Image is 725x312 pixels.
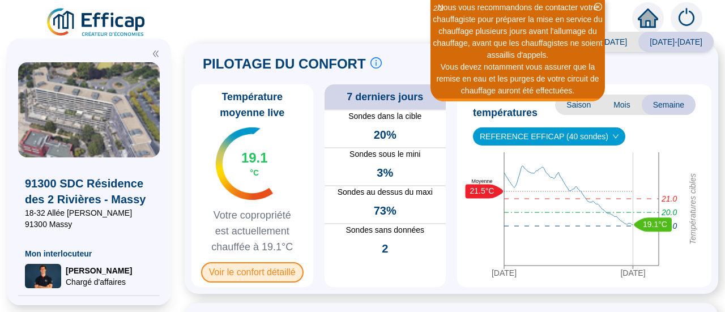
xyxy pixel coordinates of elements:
[347,89,423,105] span: 7 derniers jours
[555,95,602,115] span: Saison
[471,178,492,184] text: Moyenne
[433,4,443,12] i: 2 / 2
[620,268,645,277] tspan: [DATE]
[325,110,446,122] span: Sondes dans la cible
[201,262,304,283] span: Voir le confort détaillé
[473,89,555,121] span: Suivi des températures
[602,95,642,115] span: Mois
[374,203,396,219] span: 73%
[661,194,677,203] tspan: 21.0
[370,57,382,69] span: info-circle
[25,176,153,207] span: 91300 SDC Résidence des 2 Rivières - Massy
[432,61,603,97] div: Vous devez notamment vous assurer que la remise en eau et les purges de votre circuit de chauffag...
[374,127,396,143] span: 20%
[25,207,153,230] span: 18-32 Allée [PERSON_NAME] 91300 Massy
[216,127,273,200] img: indicateur températures
[25,248,153,259] span: Mon interlocuteur
[492,268,517,277] tspan: [DATE]
[325,224,446,236] span: Sondes sans données
[671,2,702,34] img: alerts
[594,3,602,11] span: close-circle
[196,207,309,255] span: Votre copropriété est actuellement chauffée à 19.1°C
[25,264,61,288] img: Chargé d'affaires
[377,165,393,181] span: 3%
[66,265,132,276] span: [PERSON_NAME]
[196,89,309,121] span: Température moyenne live
[642,95,696,115] span: Semaine
[470,186,494,195] text: 21.5°C
[325,186,446,198] span: Sondes au dessus du maxi
[152,50,160,58] span: double-left
[643,219,667,228] text: 19.1°C
[325,148,446,160] span: Sondes sous le mini
[241,149,268,167] span: 19.1
[688,173,697,245] tspan: Températures cibles
[250,167,259,178] span: °C
[432,2,603,61] div: Nous vous recommandons de contacter votre chauffagiste pour préparer la mise en service du chauff...
[612,133,619,140] span: down
[661,208,677,217] tspan: 20.0
[638,8,658,28] span: home
[45,7,148,39] img: efficap energie logo
[203,55,366,73] span: PILOTAGE DU CONFORT
[66,276,132,288] span: Chargé d'affaires
[382,241,388,257] span: 2
[638,32,714,52] span: [DATE]-[DATE]
[480,128,619,145] span: REFERENCE EFFICAP (40 sondes)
